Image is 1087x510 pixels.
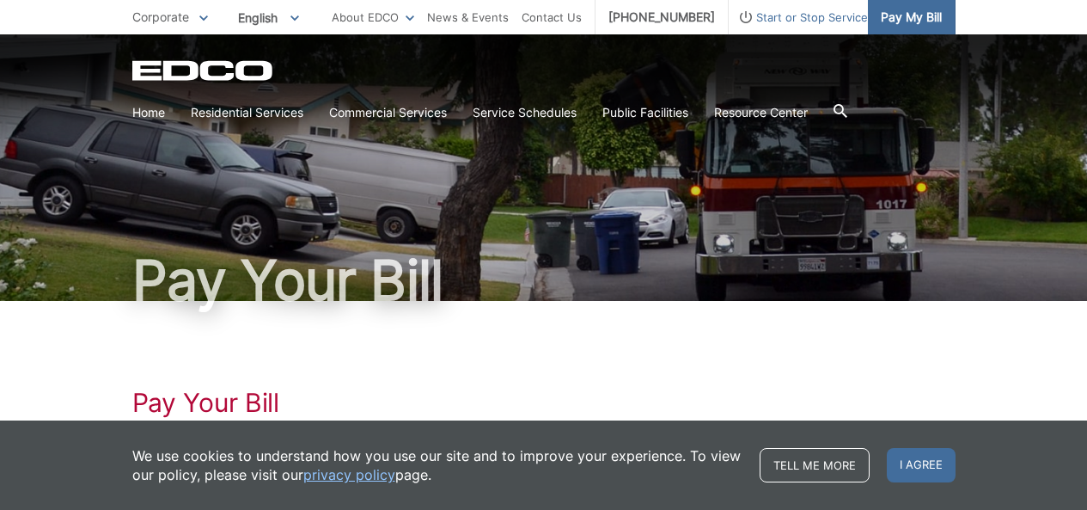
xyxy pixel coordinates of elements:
[760,448,870,482] a: Tell me more
[132,387,956,418] h1: Pay Your Bill
[602,103,688,122] a: Public Facilities
[303,465,395,484] a: privacy policy
[132,446,742,484] p: We use cookies to understand how you use our site and to improve your experience. To view our pol...
[132,60,275,81] a: EDCD logo. Return to the homepage.
[132,253,956,308] h1: Pay Your Bill
[132,103,165,122] a: Home
[714,103,808,122] a: Resource Center
[132,9,189,24] span: Corporate
[887,448,956,482] span: I agree
[191,103,303,122] a: Residential Services
[473,103,577,122] a: Service Schedules
[427,8,509,27] a: News & Events
[329,103,447,122] a: Commercial Services
[332,8,414,27] a: About EDCO
[225,3,312,32] span: English
[522,8,582,27] a: Contact Us
[881,8,942,27] span: Pay My Bill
